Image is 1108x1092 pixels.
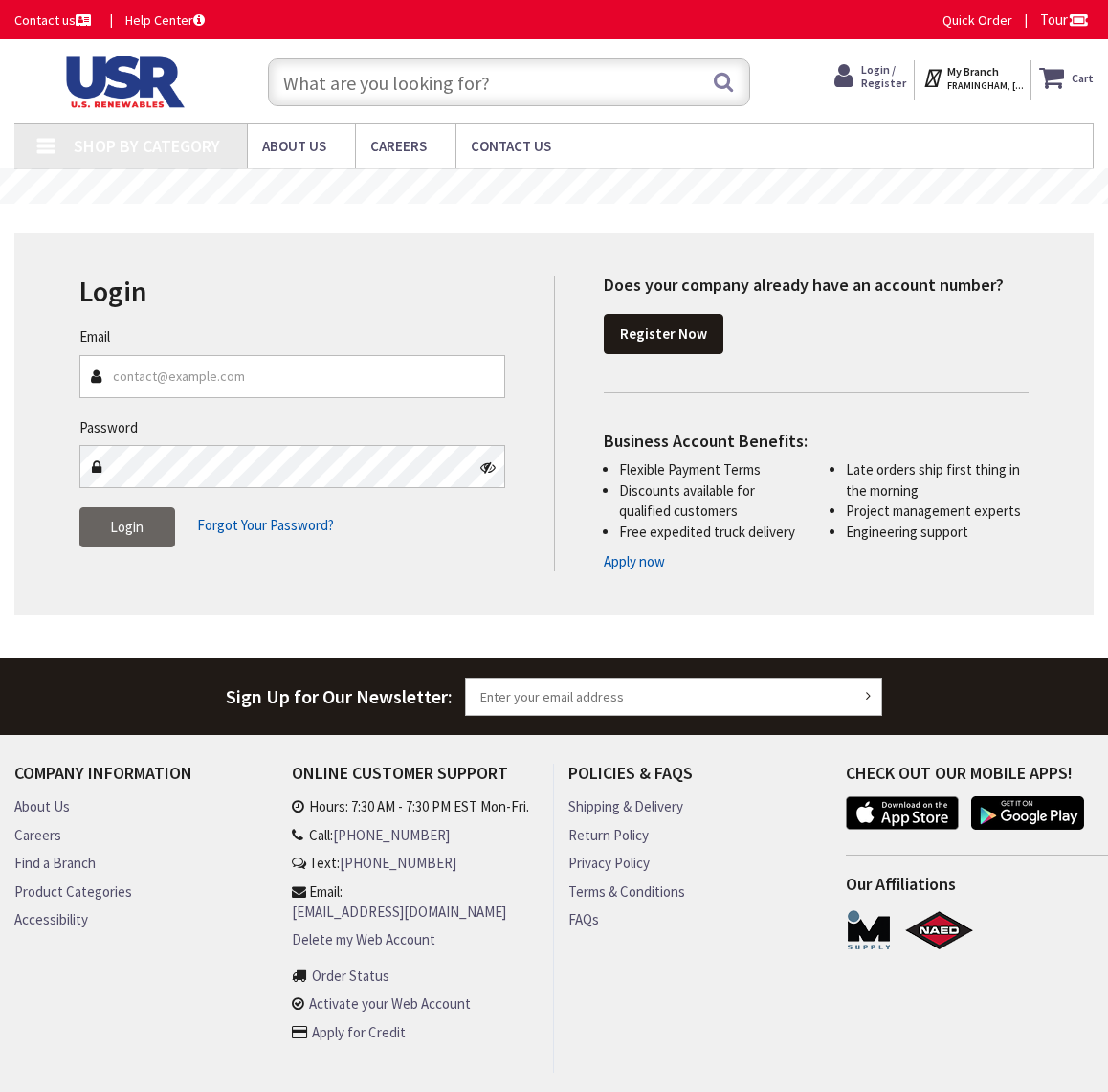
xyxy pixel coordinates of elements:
h4: Does your company already have an account number? [604,276,1029,295]
h4: Online Customer Support [292,764,540,797]
a: Help Center [125,11,205,30]
i: Click here to show/hide password [480,459,496,475]
li: Late orders ship first thing in the morning [846,459,1029,501]
span: FRAMINGHAM, [GEOGRAPHIC_DATA] [947,79,1029,92]
a: Privacy Policy [568,853,650,873]
a: NAED [904,908,975,951]
span: Contact Us [471,137,551,155]
span: Tour [1040,11,1089,29]
a: FAQs [568,909,599,929]
h4: Policies & FAQs [568,764,816,797]
a: About Us [14,796,70,816]
h4: Company Information [14,764,262,797]
a: [PHONE_NUMBER] [333,825,450,845]
a: Login / Register [834,60,906,93]
div: My Branch FRAMINGHAM, [GEOGRAPHIC_DATA] [922,60,1023,95]
span: Shop By Category [74,135,220,157]
li: Discounts available for qualified customers [619,480,802,522]
li: Call: [292,825,530,845]
a: Terms & Conditions [568,881,685,902]
a: MSUPPLY [846,908,892,951]
li: Engineering support [846,522,1029,542]
span: Forgot Your Password? [197,516,334,534]
a: Forgot Your Password? [197,507,334,544]
strong: My Branch [947,64,999,78]
input: What are you looking for? [268,58,750,106]
strong: Register Now [620,324,707,343]
a: Quick Order [942,11,1012,30]
a: Return Policy [568,825,649,845]
span: Login / Register [861,62,906,90]
h4: Business Account Benefits: [604,432,1029,451]
input: Enter your email address [465,678,883,716]
a: Delete my Web Account [292,929,435,949]
li: Project management experts [846,501,1029,521]
button: Login [79,507,175,547]
a: [PHONE_NUMBER] [340,853,456,873]
span: Careers [370,137,427,155]
span: About Us [262,137,326,155]
li: Hours: 7:30 AM - 7:30 PM EST Mon-Fri. [292,796,530,816]
label: Password [79,417,138,437]
li: Email: [292,881,530,923]
li: Free expedited truck delivery [619,522,802,542]
a: Careers [14,825,61,845]
input: Email [79,355,505,398]
a: Find a Branch [14,853,96,873]
rs-layer: [MEDICAL_DATA]: Our Commitment to Our Employees and Customers [270,177,882,196]
span: Sign Up for Our Newsletter: [226,684,453,708]
a: Apply now [604,551,665,571]
h2: Login [79,276,505,307]
strong: Cart [1072,60,1094,95]
li: Text: [292,853,530,873]
a: [EMAIL_ADDRESS][DOMAIN_NAME] [292,902,506,922]
a: Apply for Credit [312,1022,406,1042]
li: Flexible Payment Terms [619,459,802,479]
a: Activate your Web Account [309,993,471,1014]
a: Accessibility [14,909,88,929]
a: Shipping & Delivery [568,796,683,816]
a: Contact us [14,11,95,30]
a: Product Categories [14,881,132,902]
span: Login [110,518,144,536]
label: Email [79,326,110,346]
a: Order Status [312,966,389,986]
img: U.S. Renewable Solutions [14,56,230,108]
a: Register Now [604,314,723,354]
a: Cart [1039,60,1094,95]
